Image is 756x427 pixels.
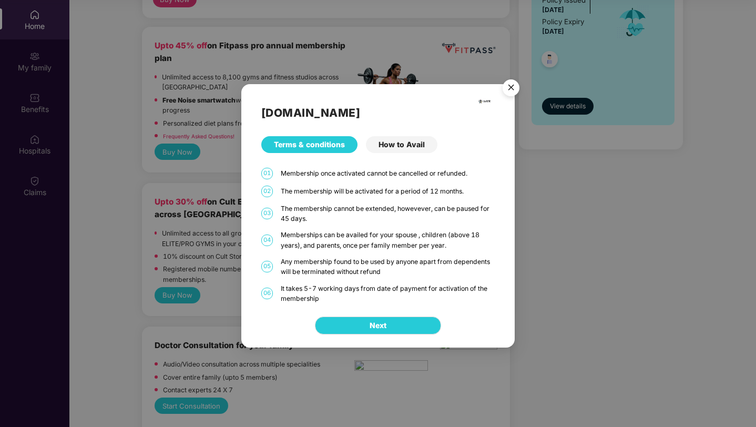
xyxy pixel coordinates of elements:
[261,136,357,153] div: Terms & conditions
[478,95,491,108] img: cult.png
[281,257,495,277] div: Any membership found to be used by anyone apart from dependents will be terminated without refund
[370,320,386,332] span: Next
[261,104,495,121] h2: [DOMAIN_NAME]
[281,186,495,196] div: The membership will be activated for a period of 12 months.
[281,168,495,178] div: Membership once activated cannot be cancelled or refunded.
[315,317,441,335] button: Next
[281,204,495,224] div: The membership cannot be extended, howevever, can be paused for 45 days.
[366,136,437,153] div: How to Avail
[496,75,526,104] img: svg+xml;base64,PHN2ZyB4bWxucz0iaHR0cDovL3d3dy53My5vcmcvMjAwMC9zdmciIHdpZHRoPSI1NiIgaGVpZ2h0PSI1Ni...
[261,288,273,299] span: 06
[261,208,273,219] span: 03
[281,283,495,304] div: It takes 5-7 working days from date of payment for activation of the membership
[261,168,273,179] span: 01
[261,235,273,246] span: 04
[281,230,495,251] div: Memberships can be availed for your spouse , children (above 18 years), and parents, once per fam...
[261,186,273,197] span: 02
[496,74,525,103] button: Close
[261,261,273,273] span: 05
